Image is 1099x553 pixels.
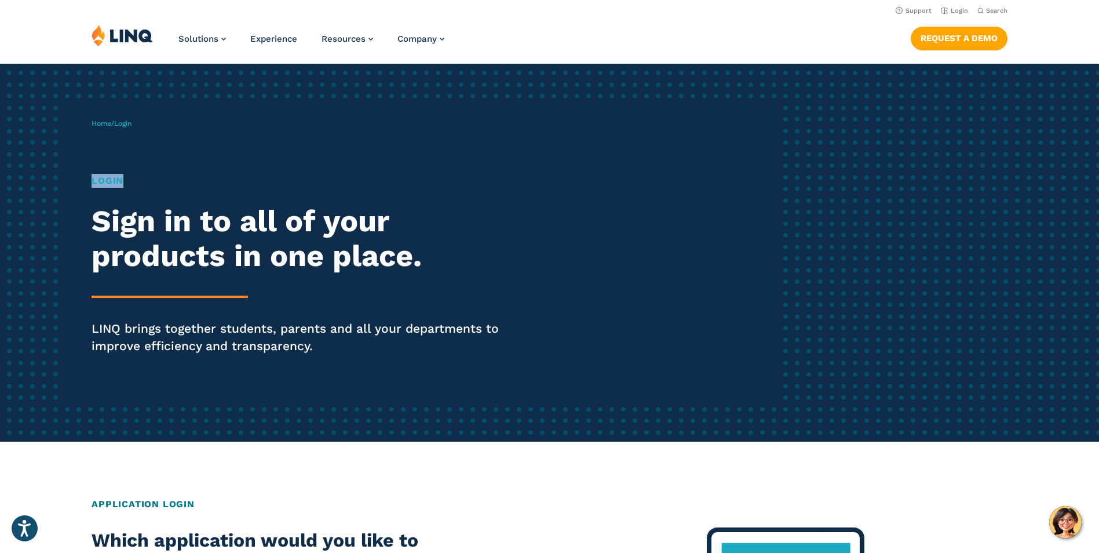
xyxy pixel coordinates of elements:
[114,119,132,128] span: Login
[911,27,1007,50] a: Request a Demo
[986,7,1007,14] span: Search
[397,34,437,44] span: Company
[92,204,515,274] h2: Sign in to all of your products in one place.
[250,34,297,44] a: Experience
[92,119,132,128] span: /
[941,7,968,14] a: Login
[178,34,218,44] span: Solutions
[896,7,932,14] a: Support
[977,6,1007,15] button: Open Search Bar
[322,34,366,44] span: Resources
[178,34,226,44] a: Solutions
[92,174,515,188] h1: Login
[178,24,444,63] nav: Primary Navigation
[322,34,373,44] a: Resources
[1049,506,1082,539] button: Hello, have a question? Let’s chat.
[92,320,515,355] p: LINQ brings together students, parents and all your departments to improve efficiency and transpa...
[911,24,1007,50] nav: Button Navigation
[397,34,444,44] a: Company
[92,119,111,128] a: Home
[92,497,1007,511] h2: Application Login
[92,24,153,46] img: LINQ | K‑12 Software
